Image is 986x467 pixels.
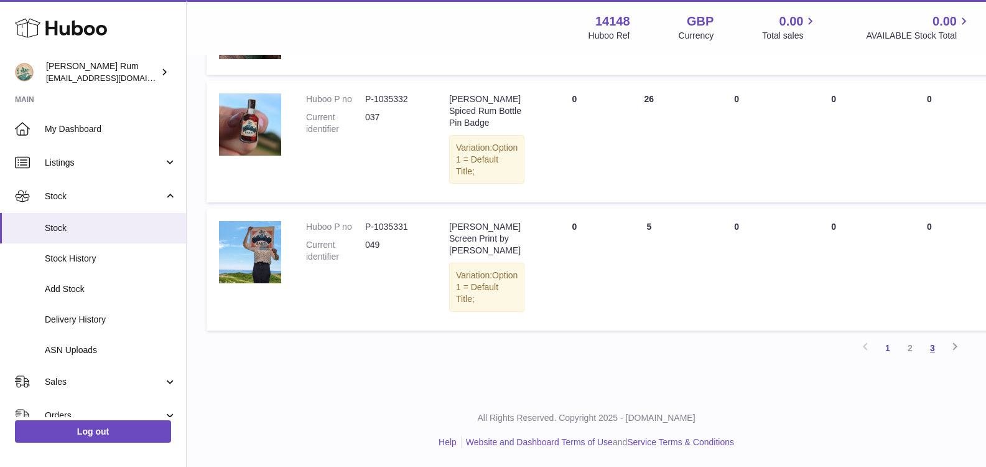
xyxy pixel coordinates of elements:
div: Variation: [449,135,524,184]
strong: 14148 [595,13,630,30]
dt: Current identifier [306,239,365,263]
span: Sales [45,376,164,388]
span: 0 [927,94,932,104]
img: product image [219,93,281,156]
span: ASN Uploads [45,344,177,356]
dd: 037 [365,111,424,135]
span: [EMAIL_ADDRESS][DOMAIN_NAME] [46,73,183,83]
span: Listings [45,157,164,169]
dt: Huboo P no [306,93,365,105]
li: and [462,436,734,448]
span: AVAILABLE Stock Total [866,30,971,42]
strong: GBP [687,13,714,30]
div: Currency [679,30,714,42]
a: 2 [899,337,921,359]
a: Service Terms & Conditions [627,437,734,447]
dt: Current identifier [306,111,365,135]
span: Stock History [45,253,177,265]
span: Total sales [762,30,817,42]
span: My Dashboard [45,123,177,135]
span: Add Stock [45,283,177,295]
span: Option 1 = Default Title; [456,143,518,176]
img: mail@bartirum.wales [15,63,34,82]
span: 0.00 [933,13,957,30]
td: 0 [787,209,880,330]
span: Option 1 = Default Title; [456,270,518,304]
span: Orders [45,410,164,422]
td: 0 [686,209,787,330]
dd: 049 [365,239,424,263]
span: Delivery History [45,314,177,326]
td: 0 [537,209,612,330]
div: Variation: [449,263,524,312]
td: 26 [612,81,686,202]
p: All Rights Reserved. Copyright 2025 - [DOMAIN_NAME] [197,412,976,424]
td: 0 [686,81,787,202]
div: [PERSON_NAME] Spiced Rum Bottle Pin Badge [449,93,524,129]
a: Log out [15,420,171,443]
div: Huboo Ref [588,30,630,42]
a: 3 [921,337,944,359]
dt: Huboo P no [306,221,365,233]
span: Stock [45,222,177,234]
span: Stock [45,191,164,202]
a: Website and Dashboard Terms of Use [466,437,613,447]
div: [PERSON_NAME] Rum [46,60,158,84]
td: 0 [537,81,612,202]
td: 0 [787,81,880,202]
a: 1 [877,337,899,359]
img: product image [219,221,281,283]
td: 5 [612,209,686,330]
a: 0.00 AVAILABLE Stock Total [866,13,971,42]
dd: P-1035331 [365,221,424,233]
a: Help [439,437,457,447]
a: 0.00 Total sales [762,13,817,42]
dd: P-1035332 [365,93,424,105]
span: 0 [927,222,932,232]
span: 0.00 [779,13,804,30]
div: [PERSON_NAME] Screen Print by [PERSON_NAME] [449,221,524,257]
